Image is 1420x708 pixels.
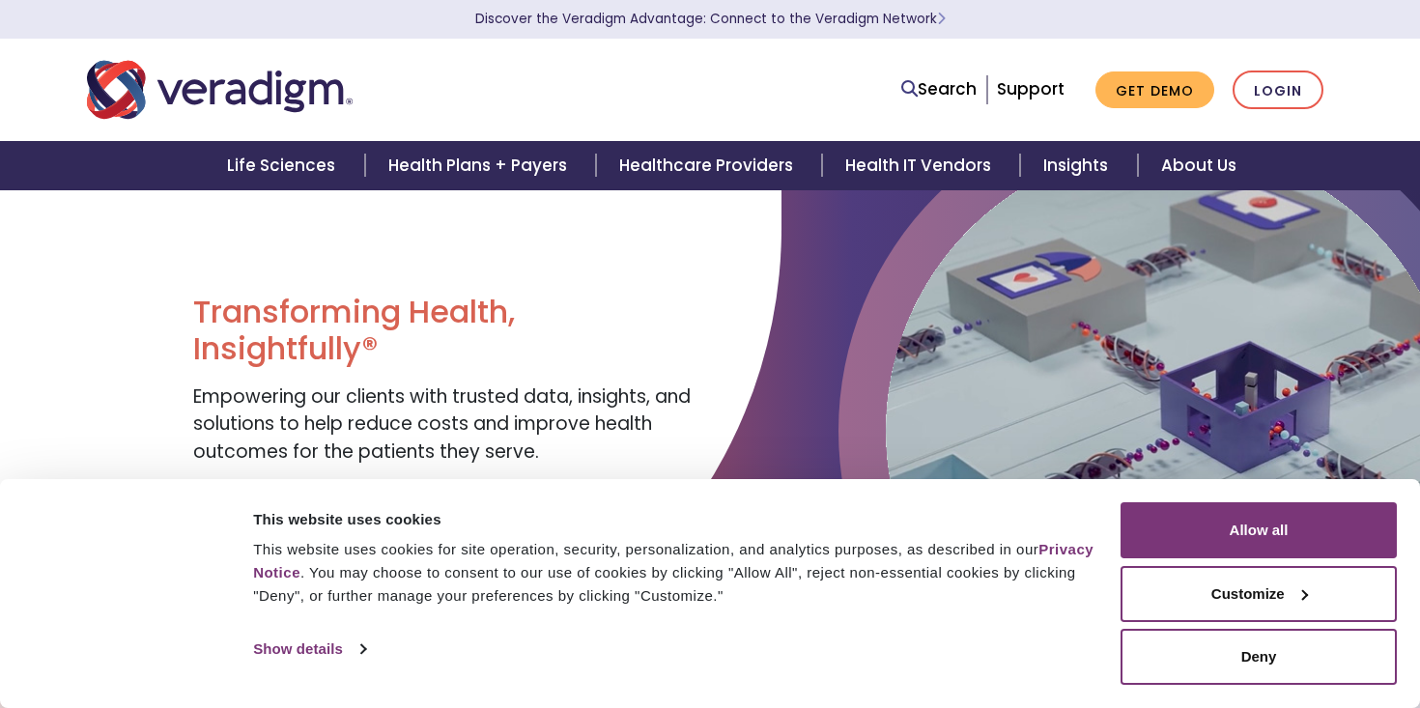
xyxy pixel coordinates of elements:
[253,508,1098,531] div: This website uses cookies
[204,141,364,190] a: Life Sciences
[253,635,365,664] a: Show details
[596,141,822,190] a: Healthcare Providers
[1121,629,1397,685] button: Deny
[937,10,946,28] span: Learn More
[87,58,353,122] img: Veradigm logo
[1138,141,1260,190] a: About Us
[1121,566,1397,622] button: Customize
[1095,71,1214,109] a: Get Demo
[475,10,946,28] a: Discover the Veradigm Advantage: Connect to the Veradigm NetworkLearn More
[822,141,1020,190] a: Health IT Vendors
[365,141,596,190] a: Health Plans + Payers
[1121,502,1397,558] button: Allow all
[193,383,691,465] span: Empowering our clients with trusted data, insights, and solutions to help reduce costs and improv...
[901,76,977,102] a: Search
[1020,141,1137,190] a: Insights
[997,77,1065,100] a: Support
[253,538,1098,608] div: This website uses cookies for site operation, security, personalization, and analytics purposes, ...
[1233,71,1323,110] a: Login
[193,294,696,368] h1: Transforming Health, Insightfully®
